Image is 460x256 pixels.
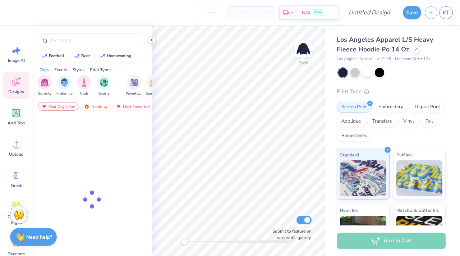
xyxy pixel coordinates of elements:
a: KT [439,6,453,19]
img: Back [296,42,310,56]
img: Game Day Image [150,78,158,87]
div: Accessibility label [181,238,188,245]
div: Your Org's Fav [38,102,78,111]
div: Rhinestones [337,131,372,141]
span: – – [256,9,271,17]
span: Minimum Order: 12 + [395,56,431,62]
img: Fraternity Image [60,78,68,87]
button: filter button [146,75,162,96]
input: Try "Alpha" [50,37,142,44]
span: Greek [11,183,22,188]
span: Free [315,10,322,15]
img: Standard [340,160,386,196]
button: football [38,51,68,61]
img: Club Image [80,78,88,87]
div: Trending [80,102,110,111]
div: filter for Game Day [146,75,162,96]
div: Digital Print [410,102,445,113]
label: Submit to feature on our public gallery. [268,228,312,241]
button: Save [403,6,421,19]
span: Designs [8,89,24,95]
div: Foil [421,116,438,127]
img: trend_line.gif [100,54,105,58]
div: Print Types [90,67,111,73]
div: Events [54,67,67,73]
div: Transfers [368,116,396,127]
span: Clipart & logos [4,214,28,225]
span: Sports [98,91,110,96]
div: Most Favorited [112,102,153,111]
span: # HF-09 [377,56,391,62]
img: Neon Ink [340,216,386,252]
span: Sorority [38,91,51,96]
img: Sorority Image [41,78,49,87]
div: filter for Sorority [37,75,52,96]
span: Metallic & Glitter Ink [396,206,439,214]
span: N/A [302,9,310,17]
span: Image AI [8,58,25,63]
button: filter button [97,75,111,96]
span: Neon Ink [340,206,358,214]
div: Vinyl [399,116,419,127]
button: filter button [126,75,142,96]
div: Print Type [337,87,446,96]
strong: Need help? [26,234,52,241]
div: Back [299,60,308,66]
input: – – [197,6,225,19]
button: filter button [77,75,91,96]
img: Metallic & Glitter Ink [396,216,443,252]
span: – – [233,9,248,17]
div: filter for Sports [97,75,111,96]
button: filter button [37,75,52,96]
button: bear [70,51,93,61]
img: most_fav.gif [116,104,121,109]
button: filter button [56,75,73,96]
div: football [49,54,64,58]
div: Screen Print [337,102,372,113]
img: Puff Ink [396,160,443,196]
span: Los Angeles Apparel [337,56,373,62]
div: filter for Club [77,75,91,96]
span: Fraternity [56,91,73,96]
input: Untitled Design [343,5,396,20]
span: Game Day [146,91,162,96]
img: most_fav.gif [41,104,47,109]
span: Add Text [8,120,25,126]
div: homecoming [107,54,132,58]
span: Los Angeles Apparel L/S Heavy Fleece Hoodie Po 14 Oz [337,35,433,54]
img: trend_line.gif [42,54,47,58]
span: Parent's Weekend [126,91,142,96]
button: homecoming [96,51,135,61]
div: Embroidery [374,102,408,113]
span: Puff Ink [396,151,411,159]
img: Sports Image [100,78,108,87]
div: bear [81,54,90,58]
img: trending.gif [84,104,89,109]
img: Parent's Weekend Image [130,78,138,87]
div: Applique [337,116,365,127]
div: filter for Parent's Weekend [126,75,142,96]
div: filter for Fraternity [56,75,73,96]
div: Styles [73,67,84,73]
span: Standard [340,151,359,159]
span: KT [443,9,449,17]
img: trend_line.gif [74,54,80,58]
div: Orgs [40,67,49,73]
span: Upload [9,151,23,157]
span: Club [80,91,88,96]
